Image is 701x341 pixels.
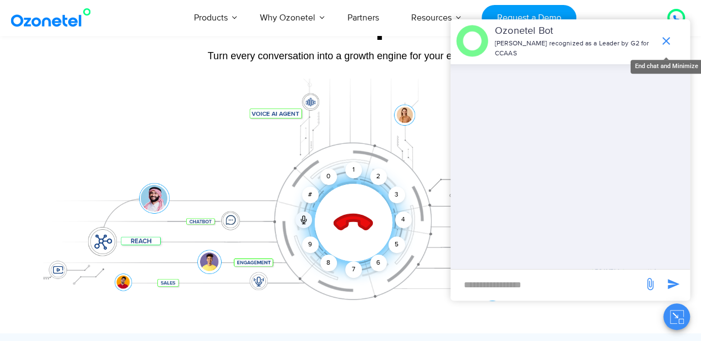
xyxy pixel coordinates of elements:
[655,30,677,52] span: end chat or minimize
[495,24,654,39] p: Ozonetel Bot
[302,236,319,253] div: 9
[370,168,387,185] div: 2
[495,39,654,59] p: [PERSON_NAME] recognized as a Leader by G2 for CCAAS
[370,255,387,271] div: 6
[456,275,638,295] div: new-msg-input
[345,162,362,178] div: 1
[388,236,405,253] div: 5
[388,187,405,203] div: 3
[456,25,488,57] img: header
[395,211,412,228] div: 4
[662,273,684,295] span: send message
[320,255,337,271] div: 8
[663,303,690,330] button: Close chat
[302,187,319,203] div: #
[482,5,576,31] a: Request a Demo
[320,168,337,185] div: 0
[345,261,362,278] div: 7
[639,273,661,295] span: send message
[43,50,658,62] div: Turn every conversation into a growth engine for your enterprise.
